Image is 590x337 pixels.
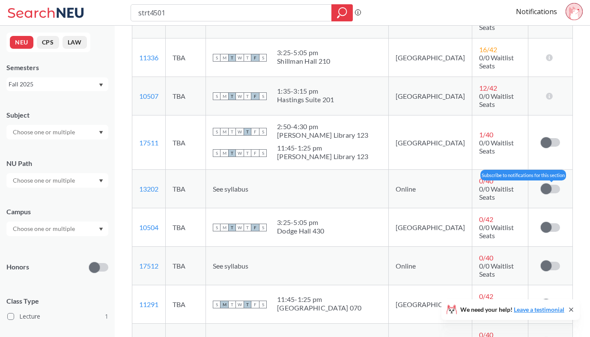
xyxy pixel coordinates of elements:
[221,54,228,62] span: M
[479,92,514,108] span: 0/0 Waitlist Seats
[514,306,564,313] a: Leave a testimonial
[228,301,236,308] span: T
[236,54,244,62] span: W
[259,149,267,157] span: S
[236,224,244,231] span: W
[99,83,103,87] svg: Dropdown arrow
[331,4,353,21] div: magnifying glass
[6,159,108,168] div: NU Path
[6,207,108,216] div: Campus
[213,149,221,157] span: S
[277,122,368,131] div: 2:50 - 4:30 pm
[6,173,108,188] div: Dropdown arrow
[228,92,236,100] span: T
[37,36,59,49] button: CPS
[228,224,236,231] span: T
[516,7,557,16] a: Notifications
[259,128,267,136] span: S
[244,128,251,136] span: T
[389,38,472,77] td: [GEOGRAPHIC_DATA]
[221,92,228,100] span: M
[9,224,80,234] input: Choose one or multiple
[228,128,236,136] span: T
[277,227,325,235] div: Dodge Hall 430
[63,36,87,49] button: LAW
[9,127,80,137] input: Choose one or multiple
[99,179,103,183] svg: Dropdown arrow
[337,7,347,19] svg: magnifying glass
[7,311,108,322] label: Lecture
[166,77,206,115] td: TBA
[277,218,325,227] div: 3:25 - 5:05 pm
[6,262,29,272] p: Honors
[228,149,236,157] span: T
[139,92,158,100] a: 10507
[259,224,267,231] span: S
[9,80,98,89] div: Fall 2025
[6,222,108,236] div: Dropdown arrow
[277,57,330,65] div: Shillman Hall 210
[244,149,251,157] span: T
[259,54,267,62] span: S
[389,170,472,208] td: Online
[277,295,361,304] div: 11:45 - 1:25 pm
[166,208,206,247] td: TBA
[479,177,493,185] span: 0 / 40
[139,53,158,62] a: 11336
[221,128,228,136] span: M
[244,224,251,231] span: T
[236,149,244,157] span: W
[479,185,514,201] span: 0/0 Waitlist Seats
[221,224,228,231] span: M
[244,92,251,100] span: T
[389,115,472,170] td: [GEOGRAPHIC_DATA]
[236,301,244,308] span: W
[99,228,103,231] svg: Dropdown arrow
[166,38,206,77] td: TBA
[259,92,267,100] span: S
[479,223,514,239] span: 0/0 Waitlist Seats
[460,307,564,313] span: We need your help!
[137,6,325,20] input: Class, professor, course number, "phrase"
[6,296,108,306] span: Class Type
[6,77,108,91] div: Fall 2025Dropdown arrow
[277,304,361,312] div: [GEOGRAPHIC_DATA] 070
[277,152,368,161] div: [PERSON_NAME] Library 123
[251,301,259,308] span: F
[479,53,514,70] span: 0/0 Waitlist Seats
[251,54,259,62] span: F
[244,54,251,62] span: T
[213,185,248,193] span: See syllabus
[139,262,158,270] a: 17512
[479,215,493,223] span: 0 / 42
[251,92,259,100] span: F
[479,254,493,262] span: 0 / 40
[139,223,158,231] a: 10504
[277,144,368,152] div: 11:45 - 1:25 pm
[389,285,472,324] td: [GEOGRAPHIC_DATA]
[166,115,206,170] td: TBA
[166,170,206,208] td: TBA
[9,175,80,186] input: Choose one or multiple
[213,224,221,231] span: S
[228,54,236,62] span: T
[166,247,206,285] td: TBA
[6,63,108,72] div: Semesters
[277,131,368,139] div: [PERSON_NAME] Library 123
[221,301,228,308] span: M
[479,84,497,92] span: 12 / 42
[10,36,33,49] button: NEU
[251,224,259,231] span: F
[166,285,206,324] td: TBA
[213,54,221,62] span: S
[236,128,244,136] span: W
[389,208,472,247] td: [GEOGRAPHIC_DATA]
[277,95,334,104] div: Hastings Suite 201
[213,128,221,136] span: S
[213,92,221,100] span: S
[213,301,221,308] span: S
[236,92,244,100] span: W
[6,110,108,120] div: Subject
[479,139,514,155] span: 0/0 Waitlist Seats
[105,312,108,321] span: 1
